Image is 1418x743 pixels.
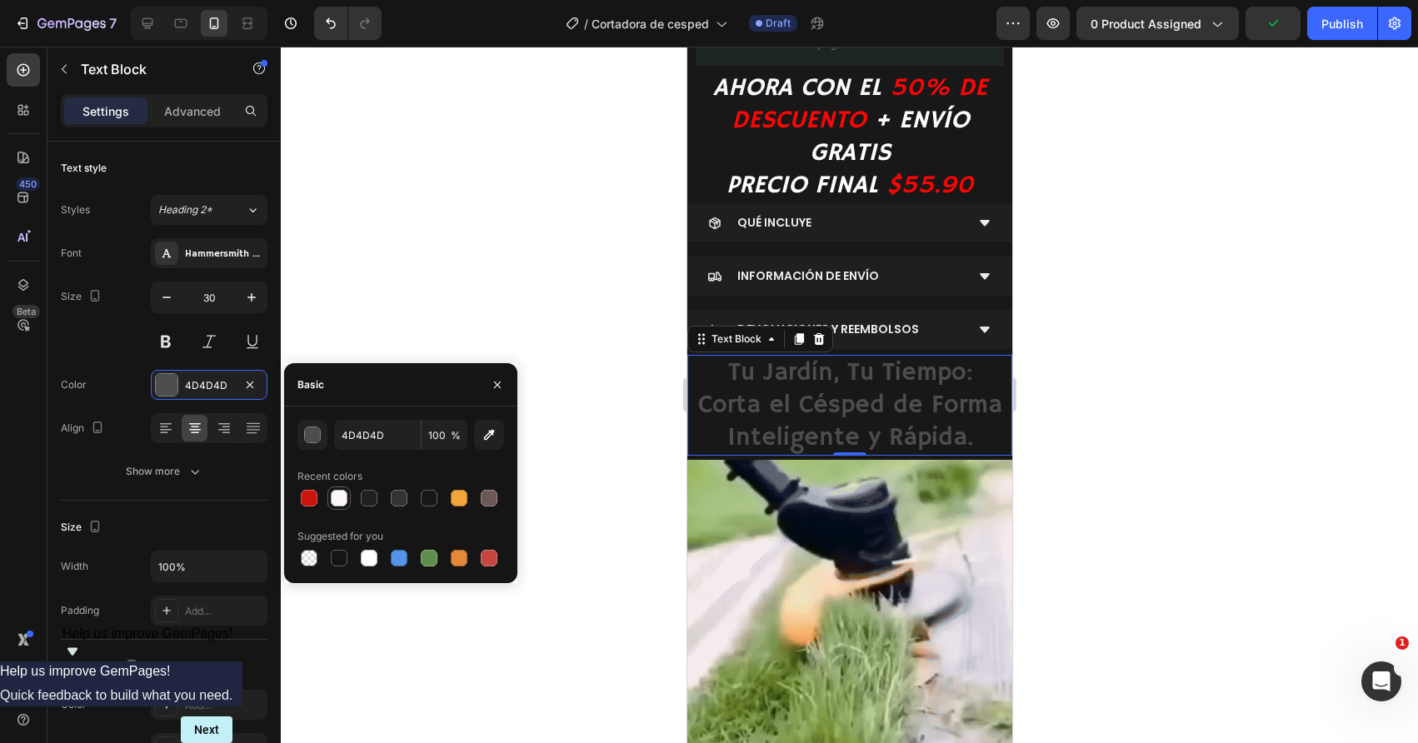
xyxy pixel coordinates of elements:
div: Size [61,516,105,539]
input: Auto [152,551,267,581]
button: Heading 2* [151,195,267,225]
span: Draft [766,16,791,31]
input: Eg: FFFFFF [334,420,421,450]
span: 0 product assigned [1091,15,1201,32]
button: Show survey - Help us improve GemPages! [62,626,233,661]
div: Show more [126,463,203,480]
span: 1 [1396,636,1409,650]
div: Color [61,377,87,392]
span: Help us improve GemPages! [62,626,233,641]
p: Settings [82,102,129,120]
div: Publish [1321,15,1363,32]
iframe: Design area [687,47,1012,743]
span: Heading 2* [158,202,212,217]
p: 7 [109,13,117,33]
div: Add... [185,604,263,619]
div: Recent colors [297,469,362,484]
button: Show more [61,456,267,486]
div: Basic [297,377,324,392]
button: Publish [1307,7,1377,40]
div: Text style [61,161,107,176]
div: Font [61,246,82,261]
span: Cortadora de cesped [592,15,709,32]
div: Align [61,417,107,440]
div: Hammersmith One [185,247,263,262]
p: Advanced [164,102,221,120]
span: / [584,15,588,32]
div: Styles [61,202,90,217]
div: Width [61,559,88,574]
div: 4D4D4D [185,378,233,393]
button: 7 [7,7,124,40]
iframe: Intercom live chat [1361,661,1401,701]
button: 0 product assigned [1076,7,1239,40]
div: Undo/Redo [314,7,382,40]
div: 450 [16,177,40,191]
div: Beta [12,305,40,318]
span: % [451,428,461,443]
p: Text Block [81,59,222,79]
div: Size [61,286,105,308]
div: Padding [61,603,99,618]
div: Suggested for you [297,529,383,544]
